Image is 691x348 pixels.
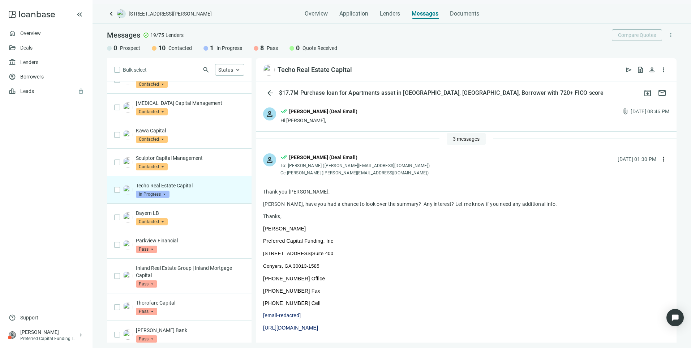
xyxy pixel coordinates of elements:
button: Compare Quotes [612,29,662,41]
span: 19/75 [150,31,164,39]
span: arrow_back [266,89,275,97]
div: Cc: [PERSON_NAME] ([PERSON_NAME][EMAIL_ADDRESS][DOMAIN_NAME]) [280,170,432,176]
button: send [623,64,635,76]
span: Pass [136,308,157,315]
img: b4978e52-2c44-4213-9a2a-25e497a354ab [123,185,133,195]
span: Prospect [120,44,140,52]
span: request_quote [637,66,644,73]
button: more_vert [665,29,677,41]
div: To: [280,163,432,169]
img: deal-logo [117,9,126,18]
span: person [648,66,656,73]
span: 1 [210,44,214,52]
div: $17.7M Purchase loan for Apartments asset in [GEOGRAPHIC_DATA], [GEOGRAPHIC_DATA], Borrower with ... [278,89,605,97]
span: Lenders [166,31,184,39]
div: [DATE] 08:46 PM [631,107,669,115]
span: 3 messages [453,136,480,142]
span: [PERSON_NAME] ([PERSON_NAME][EMAIL_ADDRESS][DOMAIN_NAME]) [288,163,430,168]
div: Hi [PERSON_NAME], [280,117,357,124]
span: Pass [136,280,157,288]
span: search [202,66,210,73]
img: a48d5c4c-a94f-40ff-b205-8c349ce9c820.png [123,330,133,340]
span: Overview [305,10,328,17]
button: 3 messages [447,133,486,145]
span: Contacted [136,108,168,115]
span: 10 [158,44,166,52]
span: Contacted [136,81,168,88]
span: more_vert [668,32,674,38]
span: Pass [136,246,157,253]
button: request_quote [635,64,646,76]
span: Messages [412,10,438,17]
div: Open Intercom Messenger [666,309,684,326]
button: mail [655,86,669,100]
span: keyboard_arrow_up [235,67,241,73]
a: Overview [20,30,41,36]
img: 722200a8-f25f-4faf-9b38-12228eb64b03 [123,212,133,222]
span: 8 [260,44,264,52]
span: done_all [280,153,288,163]
span: 0 [296,44,300,52]
span: Pass [267,44,278,52]
img: a6bf978a-c1ab-4d1a-8886-bdfce298db46 [123,302,133,312]
span: check_circle [143,32,149,38]
div: Preferred Capital Funding INC. [20,336,78,341]
span: person [265,156,274,164]
div: [PERSON_NAME] [20,328,78,336]
a: Deals [20,45,33,51]
a: keyboard_arrow_left [107,9,116,18]
button: keyboard_double_arrow_left [75,10,84,19]
span: Contacted [168,44,192,52]
button: person [646,64,658,76]
p: [PERSON_NAME] Bank [136,327,244,334]
img: 86aa2990-6ff6-4c02-aa26-98a0b034fa7c [123,157,133,167]
button: more_vert [658,153,669,165]
span: archive [643,89,652,97]
span: done_all [280,107,288,117]
button: archive [640,86,655,100]
span: Contacted [136,136,168,143]
span: Contacted [136,218,168,225]
span: help [9,314,16,321]
a: Borrowers [20,74,44,80]
span: more_vert [660,66,667,73]
p: Parkview Financial [136,237,244,244]
span: more_vert [660,156,667,163]
span: Lenders [380,10,400,17]
p: Techo Real Estate Capital [136,182,244,189]
span: 0 [113,44,117,52]
span: In Progress [136,191,169,198]
span: Pass [136,335,157,343]
span: Quote Received [302,44,337,52]
div: [DATE] 01:30 PM [618,155,656,163]
span: mail [658,89,666,97]
span: Status [218,67,233,73]
img: b4978e52-2c44-4213-9a2a-25e497a354ab [263,64,275,76]
button: arrow_back [263,86,278,100]
span: In Progress [216,44,242,52]
p: Thorofare Capital [136,299,244,306]
span: person [9,331,16,339]
span: send [625,66,632,73]
img: eab3b3c0-095e-4fb4-9387-82b53133bdc3 [123,271,133,281]
img: c02bef39-f7bb-4c1c-ae10-c94329e54296 [123,130,133,140]
span: Documents [450,10,479,17]
span: attach_file [622,108,629,115]
span: Contacted [136,163,168,170]
span: lock [78,88,84,94]
span: keyboard_arrow_right [78,332,84,338]
img: 26cf1ec3-8d60-46b2-b232-4fe64826af2b [123,102,133,113]
p: Inland Real Estate Group | Inland Mortgage Capital [136,264,244,279]
p: Sculptor Capital Management [136,154,244,162]
span: Application [339,10,368,17]
span: Bulk select [123,66,147,74]
div: [PERSON_NAME] (Deal Email) [289,153,357,161]
p: [MEDICAL_DATA] Capital Management [136,99,244,107]
p: Bayern LB [136,209,244,217]
div: Techo Real Estate Capital [278,65,352,74]
p: Kawa Capital [136,127,244,134]
span: Messages [107,31,140,39]
div: [PERSON_NAME] (Deal Email) [289,107,357,115]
